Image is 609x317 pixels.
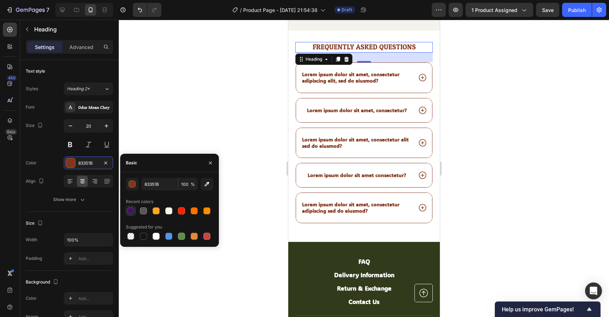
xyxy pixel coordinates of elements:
[64,83,113,95] button: Heading 2*
[568,6,586,14] div: Publish
[466,3,533,17] button: 1 product assigned
[502,306,585,313] span: Help us improve GemPages!
[67,86,90,92] span: Heading 2*
[53,196,86,203] div: Show more
[26,68,45,74] div: Text style
[26,121,44,130] div: Size
[342,7,352,13] span: Draft
[78,160,99,166] div: 83351B
[26,219,44,228] div: Size
[126,224,162,230] div: Suggested for you
[5,129,17,135] div: Beta
[562,3,592,17] button: Publish
[26,255,42,262] div: Padding
[126,199,153,205] div: Recent colors
[240,6,242,14] span: /
[472,6,517,14] span: 1 product assigned
[78,295,111,302] div: Add...
[26,160,37,166] div: Color
[243,6,318,14] span: Product Page - [DATE] 21:54:38
[34,25,110,33] p: Heading
[288,20,440,317] iframe: Design area
[26,295,37,301] div: Color
[133,3,161,17] div: Undo/Redo
[542,7,554,13] span: Save
[64,233,113,246] input: Auto
[7,75,17,81] div: 450
[26,104,35,110] div: Font
[3,3,53,17] button: 7
[502,305,593,313] button: Show survey - Help us improve GemPages!
[141,178,178,190] input: Eg: FFFFFF
[536,3,559,17] button: Save
[78,104,111,111] div: Odor Mean Chey
[26,86,38,92] div: Styles
[585,282,602,299] div: Open Intercom Messenger
[26,278,60,287] div: Background
[69,43,93,51] p: Advanced
[126,160,137,166] div: Basic
[26,177,45,186] div: Align
[35,43,55,51] p: Settings
[26,193,113,206] button: Show more
[26,237,37,243] div: Width
[46,6,49,14] p: 7
[191,181,195,188] span: %
[78,256,111,262] div: Add...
